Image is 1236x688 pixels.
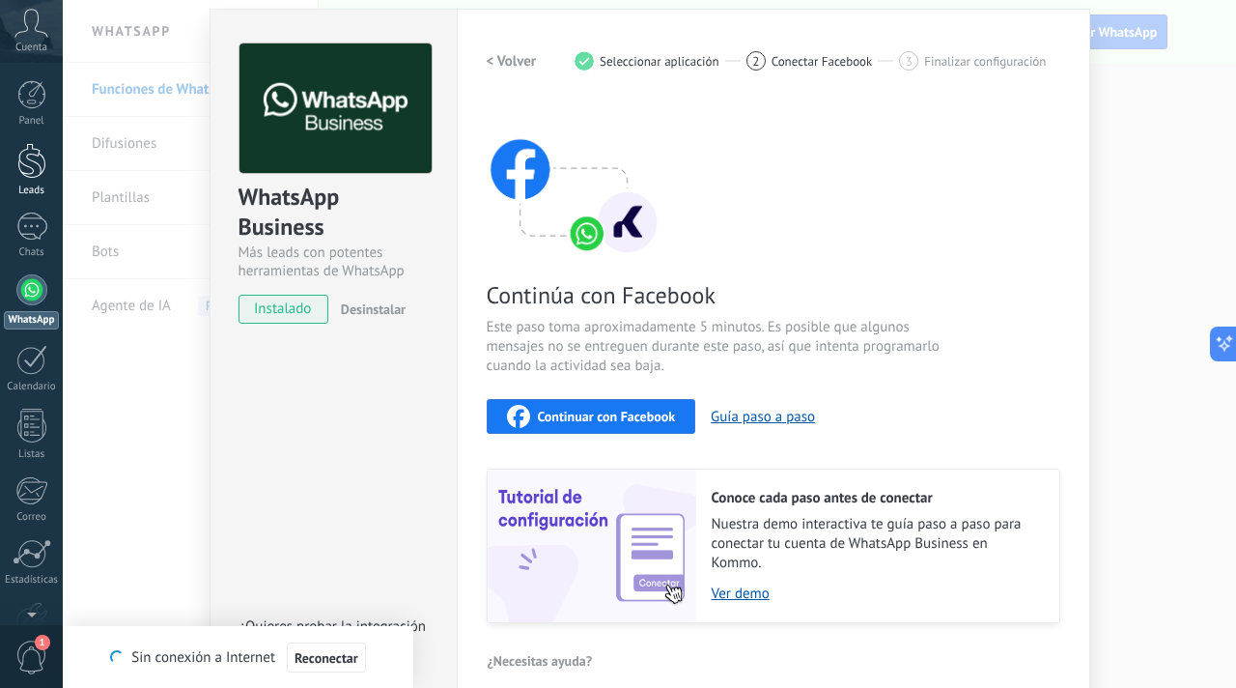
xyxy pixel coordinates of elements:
span: 2 [752,53,759,70]
span: Reconectar [295,651,358,665]
h2: Conoce cada paso antes de conectar [712,489,1040,507]
button: Continuar con Facebook [487,399,696,434]
span: Finalizar configuración [924,54,1046,69]
span: Continuar con Facebook [538,410,676,423]
span: Desinstalar [341,301,406,318]
div: Más leads con potentes herramientas de WhatsApp [239,244,429,280]
div: Estadísticas [4,574,60,587]
span: Conectar Facebook [772,54,873,69]
button: < Volver [487,43,537,78]
span: ¿Necesitas ayuda? [488,654,593,668]
img: logo_main.png [239,43,432,174]
button: Reconectar [287,643,366,674]
div: Listas [4,448,60,461]
span: 3 [906,53,913,70]
a: Ver demo [712,585,1040,603]
h2: < Volver [487,52,537,71]
div: Leads [4,185,60,197]
div: Calendario [4,381,60,393]
span: Continúa con Facebook [487,280,946,310]
span: 1 [35,635,50,650]
div: WhatsApp [4,311,59,330]
div: Panel [4,115,60,128]
span: instalado [239,295,327,324]
div: WhatsApp Business [239,182,429,244]
button: Desinstalar [333,295,406,324]
div: Chats [4,246,60,259]
div: Sin conexión a Internet [110,642,365,674]
span: Seleccionar aplicación [600,54,719,69]
span: Este paso toma aproximadamente 5 minutos. Es posible que algunos mensajes no se entreguen durante... [487,318,946,376]
span: Nuestra demo interactiva te guía paso a paso para conectar tu cuenta de WhatsApp Business en Kommo. [712,515,1040,573]
span: ¿Quieres probar la integración primero? [239,617,427,655]
div: Correo [4,511,60,524]
span: Cuenta [15,42,47,54]
button: ¿Necesitas ayuda? [487,646,594,675]
img: connect with facebook [487,101,660,256]
button: Guía paso a paso [711,408,815,426]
